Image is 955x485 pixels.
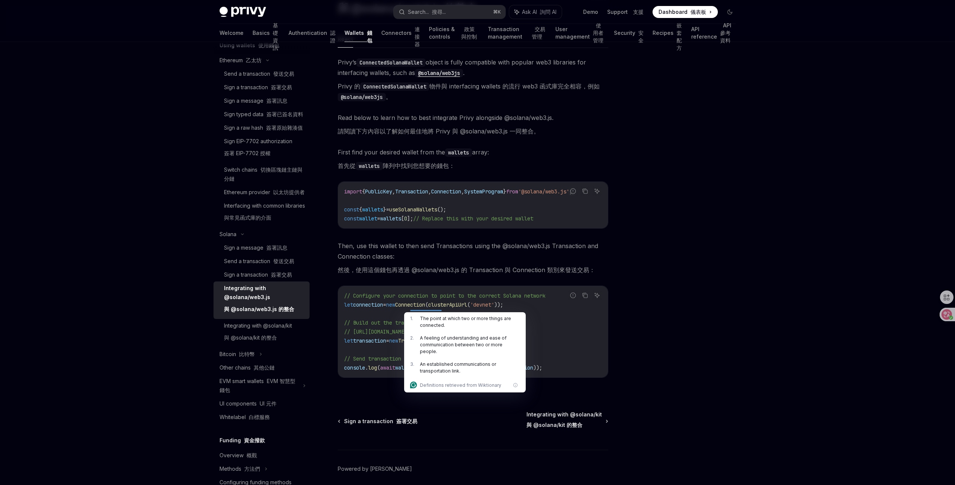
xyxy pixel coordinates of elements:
[437,206,446,213] span: ();
[338,127,540,135] font: 請閱讀下方內容以了解如何最佳地將 Privy 與 @solana/web3.js 一同整合。
[494,301,503,308] span: ));
[445,148,472,157] code: wallets
[338,162,455,169] font: 首先從 陣列中找到您想要的錢包：
[653,6,718,18] a: Dashboard 儀表板
[338,465,412,473] a: Powered by [PERSON_NAME]
[266,124,303,131] font: 簽署原始雜湊值
[659,8,706,16] span: Dashboard
[359,215,377,222] span: wallet
[224,83,292,92] div: Sign a transaction
[214,410,310,424] a: Whitelabel 白標服務
[344,206,359,213] span: const
[526,422,582,428] font: 與 @solana/kit 的整合
[224,306,294,312] font: 與 @solana/web3.js 的整合
[432,9,446,15] font: 搜尋...
[220,7,266,17] img: dark logo
[396,418,417,424] font: 簽署交易
[224,284,305,317] div: Integrating with @solana/web3.js
[395,188,428,195] span: Transaction
[220,399,277,408] div: UI components
[220,363,275,372] div: Other chains
[214,163,310,186] a: Switch chains 切換區塊鏈主鏈與分鏈
[249,414,270,420] font: 白標服務
[503,188,506,195] span: }
[344,355,401,362] span: // Send transaction
[362,188,365,195] span: {
[398,337,431,344] span: Transaction
[580,290,590,300] button: Copy the contents from the code block
[386,301,395,308] span: new
[614,24,644,42] a: Security 安全
[392,188,395,195] span: ,
[359,206,362,213] span: {
[214,108,310,121] a: Sign typed data 簽署已簽名資料
[239,351,255,357] font: 比特幣
[214,81,310,94] a: Sign a transaction 簽署交易
[467,301,470,308] span: (
[214,281,310,319] a: Integrating with @solana/web3.js與 @solana/web3.js 的整合
[338,82,600,100] font: Privy 的 物件與 interfacing wallets 的流行 web3 函式庫完全相容，例如 。
[344,24,372,42] a: Wallets 錢包
[224,257,294,266] div: Send a transaction
[607,8,644,16] a: Support 支援
[247,452,257,458] font: 概觀
[377,364,380,371] span: (
[506,188,518,195] span: from
[214,121,310,135] a: Sign a raw hash 簽署原始雜湊值
[677,22,682,51] font: 嵌套配方
[365,364,368,371] span: .
[413,215,533,222] span: // Replace this with your desired wallet
[344,364,365,371] span: console
[253,24,280,42] a: Basics 基礎資訊
[367,30,372,43] font: 錢包
[380,215,401,222] span: wallets
[214,241,310,254] a: Sign a message 簽署訊息
[522,8,556,16] span: Ask AI
[533,364,542,371] span: ));
[224,270,292,279] div: Sign a transaction
[214,361,310,374] a: Other chains 其他公鏈
[214,397,310,410] a: UI components UI 元件
[401,215,404,222] span: [
[220,413,270,422] div: Whitelabel
[431,188,461,195] span: Connection
[220,464,260,473] div: Methods
[381,24,420,42] a: Connectors 連接器
[470,301,494,308] span: 'devnet'
[653,24,682,42] a: Recipes 嵌套配方
[214,319,310,347] a: Integrating with @solana/kit與 @solana/kit 的整合
[224,321,292,345] div: Integrating with @solana/kit
[214,186,310,199] a: Ethereum provider 以太坊提供者
[344,418,417,425] span: Sign a transaction
[365,188,392,195] span: PublicKey
[338,112,608,139] span: Read below to learn how to best integrate Privy alongside @solana/web3.js.
[380,364,395,371] span: await
[415,69,463,77] code: @solana/web3js
[338,418,417,425] a: Sign a transaction 簽署交易
[404,215,407,222] span: 0
[395,364,413,371] span: wallet
[344,337,353,344] span: let
[214,199,310,228] a: Interfacing with common libraries與常見函式庫的介面
[428,188,431,195] span: ,
[214,94,310,108] a: Sign a message 簽署訊息
[353,337,386,344] span: transaction
[220,56,262,65] div: Ethereum
[224,137,292,161] div: Sign EIP-7702 authorization
[214,135,310,163] a: Sign EIP-7702 authorization簽署 EIP-7702 授權
[691,24,736,42] a: API reference API 參考資料
[526,411,602,432] span: Integrating with @solana/kit
[583,8,598,16] a: Demo
[224,334,277,341] font: 與 @solana/kit 的整合
[724,6,736,18] button: Toggle dark mode
[338,93,386,101] code: @solana/web3js
[394,5,505,19] button: Search... 搜尋...⌘K
[338,266,595,274] font: 然後，使用這個錢包再透過 @solana/web3.js 的 Transaction 與 Connection 類別來發送交易：
[389,206,437,213] span: useSolanaWallets
[518,188,569,195] span: '@solana/web3.js'
[271,271,292,278] font: 簽署交易
[344,188,362,195] span: import
[338,147,608,174] span: First find your desired wallet from the array:
[377,215,380,222] span: =
[532,26,545,40] font: 交易管理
